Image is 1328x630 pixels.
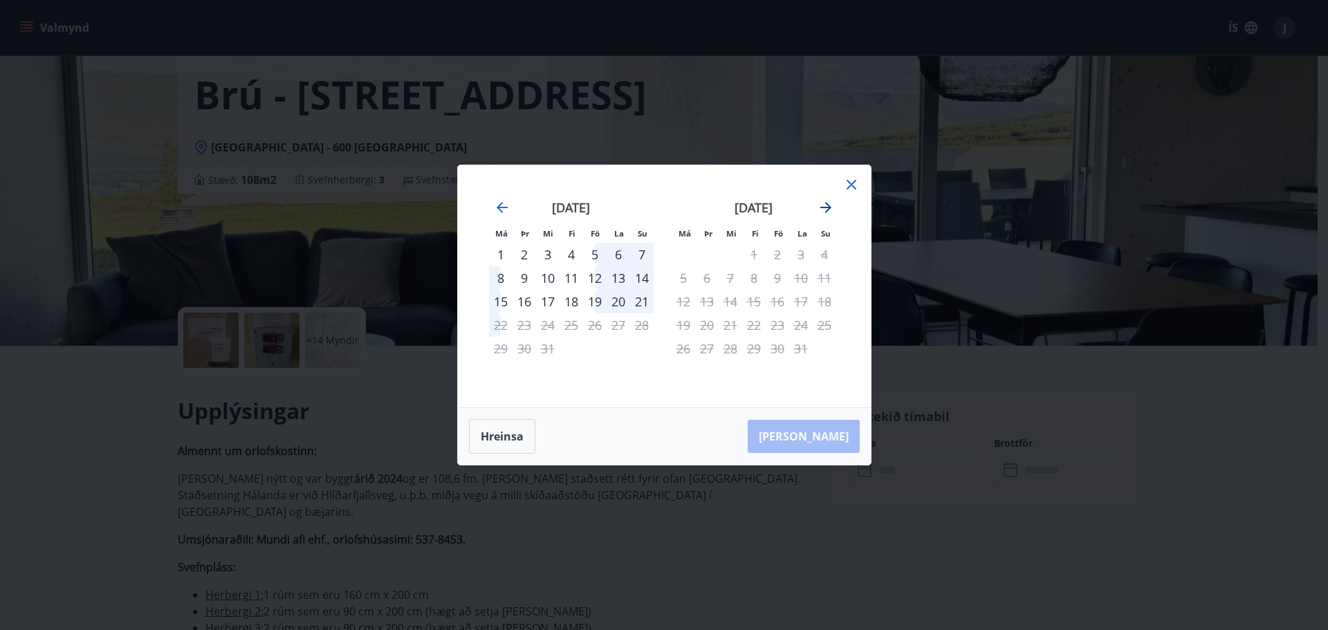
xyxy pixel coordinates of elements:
td: Choose sunnudagur, 21. desember 2025 as your check-in date. It’s available. [630,290,654,313]
td: Not available. laugardagur, 24. janúar 2026 [789,313,813,337]
small: Fö [591,228,600,239]
div: 8 [489,266,513,290]
td: Not available. þriðjudagur, 13. janúar 2026 [695,290,719,313]
small: Mi [543,228,553,239]
td: Not available. þriðjudagur, 6. janúar 2026 [695,266,719,290]
td: Not available. þriðjudagur, 30. desember 2025 [513,337,536,360]
td: Not available. mánudagur, 19. janúar 2026 [672,313,695,337]
td: Choose mánudagur, 8. desember 2025 as your check-in date. It’s available. [489,266,513,290]
small: Fi [569,228,575,239]
div: 2 [513,243,536,266]
small: Mi [726,228,737,239]
td: Not available. laugardagur, 31. janúar 2026 [789,337,813,360]
div: 18 [560,290,583,313]
td: Not available. sunnudagur, 11. janúar 2026 [813,266,836,290]
td: Not available. föstudagur, 30. janúar 2026 [766,337,789,360]
div: Aðeins útritun í boði [489,313,513,337]
td: Not available. fimmtudagur, 25. desember 2025 [560,313,583,337]
td: Choose laugardagur, 20. desember 2025 as your check-in date. It’s available. [607,290,630,313]
small: Má [495,228,508,239]
td: Choose laugardagur, 13. desember 2025 as your check-in date. It’s available. [607,266,630,290]
td: Choose sunnudagur, 7. desember 2025 as your check-in date. It’s available. [630,243,654,266]
td: Not available. föstudagur, 2. janúar 2026 [766,243,789,266]
div: Aðeins innritun í boði [489,243,513,266]
td: Choose fimmtudagur, 4. desember 2025 as your check-in date. It’s available. [560,243,583,266]
div: 9 [513,266,536,290]
div: 7 [630,243,654,266]
td: Not available. sunnudagur, 18. janúar 2026 [813,290,836,313]
td: Choose fimmtudagur, 11. desember 2025 as your check-in date. It’s available. [560,266,583,290]
td: Choose þriðjudagur, 16. desember 2025 as your check-in date. It’s available. [513,290,536,313]
strong: [DATE] [552,199,590,216]
div: 20 [607,290,630,313]
td: Choose föstudagur, 12. desember 2025 as your check-in date. It’s available. [583,266,607,290]
td: Not available. sunnudagur, 4. janúar 2026 [813,243,836,266]
small: Fi [752,228,759,239]
td: Not available. miðvikudagur, 24. desember 2025 [536,313,560,337]
small: Má [679,228,691,239]
div: 12 [583,266,607,290]
td: Choose miðvikudagur, 17. desember 2025 as your check-in date. It’s available. [536,290,560,313]
td: Not available. miðvikudagur, 31. desember 2025 [536,337,560,360]
td: Not available. mánudagur, 29. desember 2025 [489,337,513,360]
td: Choose föstudagur, 5. desember 2025 as your check-in date. It’s available. [583,243,607,266]
td: Choose þriðjudagur, 2. desember 2025 as your check-in date. It’s available. [513,243,536,266]
div: Move backward to switch to the previous month. [494,199,510,216]
div: 17 [536,290,560,313]
td: Choose miðvikudagur, 3. desember 2025 as your check-in date. It’s available. [536,243,560,266]
td: Choose miðvikudagur, 10. desember 2025 as your check-in date. It’s available. [536,266,560,290]
div: 21 [630,290,654,313]
td: Not available. miðvikudagur, 14. janúar 2026 [719,290,742,313]
td: Choose föstudagur, 19. desember 2025 as your check-in date. It’s available. [583,290,607,313]
td: Not available. fimmtudagur, 22. janúar 2026 [742,313,766,337]
small: La [797,228,807,239]
div: 6 [607,243,630,266]
td: Not available. laugardagur, 17. janúar 2026 [789,290,813,313]
td: Not available. þriðjudagur, 23. desember 2025 [513,313,536,337]
td: Choose mánudagur, 15. desember 2025 as your check-in date. It’s available. [489,290,513,313]
td: Not available. laugardagur, 10. janúar 2026 [789,266,813,290]
td: Not available. mánudagur, 5. janúar 2026 [672,266,695,290]
div: Calendar [474,182,854,391]
td: Not available. þriðjudagur, 27. janúar 2026 [695,337,719,360]
td: Choose þriðjudagur, 9. desember 2025 as your check-in date. It’s available. [513,266,536,290]
div: 5 [583,243,607,266]
td: Not available. fimmtudagur, 1. janúar 2026 [742,243,766,266]
td: Not available. föstudagur, 9. janúar 2026 [766,266,789,290]
td: Not available. fimmtudagur, 8. janúar 2026 [742,266,766,290]
td: Not available. mánudagur, 26. janúar 2026 [672,337,695,360]
td: Not available. mánudagur, 22. desember 2025 [489,313,513,337]
td: Not available. sunnudagur, 25. janúar 2026 [813,313,836,337]
td: Not available. föstudagur, 26. desember 2025 [583,313,607,337]
td: Not available. sunnudagur, 28. desember 2025 [630,313,654,337]
strong: [DATE] [735,199,773,216]
small: Þr [704,228,712,239]
div: 16 [513,290,536,313]
div: Move forward to switch to the next month. [818,199,834,216]
button: Hreinsa [469,419,535,454]
div: 15 [489,290,513,313]
td: Not available. miðvikudagur, 7. janúar 2026 [719,266,742,290]
div: 13 [607,266,630,290]
small: Su [638,228,647,239]
td: Not available. fimmtudagur, 15. janúar 2026 [742,290,766,313]
td: Choose fimmtudagur, 18. desember 2025 as your check-in date. It’s available. [560,290,583,313]
div: 3 [536,243,560,266]
small: La [614,228,624,239]
td: Choose sunnudagur, 14. desember 2025 as your check-in date. It’s available. [630,266,654,290]
div: 14 [630,266,654,290]
div: 10 [536,266,560,290]
td: Choose mánudagur, 1. desember 2025 as your check-in date. It’s available. [489,243,513,266]
td: Not available. miðvikudagur, 21. janúar 2026 [719,313,742,337]
small: Þr [521,228,529,239]
div: 4 [560,243,583,266]
td: Not available. miðvikudagur, 28. janúar 2026 [719,337,742,360]
small: Fö [774,228,783,239]
td: Not available. laugardagur, 27. desember 2025 [607,313,630,337]
td: Choose laugardagur, 6. desember 2025 as your check-in date. It’s available. [607,243,630,266]
td: Not available. föstudagur, 16. janúar 2026 [766,290,789,313]
td: Not available. fimmtudagur, 29. janúar 2026 [742,337,766,360]
td: Not available. mánudagur, 12. janúar 2026 [672,290,695,313]
div: 19 [583,290,607,313]
small: Su [821,228,831,239]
